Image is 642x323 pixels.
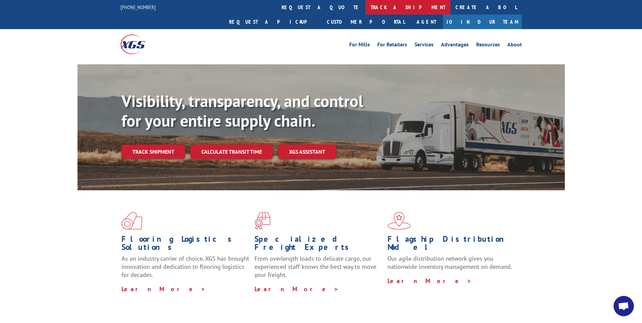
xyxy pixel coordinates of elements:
[507,42,522,49] a: About
[388,235,515,255] h1: Flagship Distribution Model
[254,235,382,255] h1: Specialized Freight Experts
[349,42,370,49] a: For Mills
[278,145,336,159] a: XGS ASSISTANT
[121,235,249,255] h1: Flooring Logistics Solutions
[388,277,472,285] a: Learn More >
[377,42,407,49] a: For Retailers
[441,42,469,49] a: Advantages
[254,212,270,230] img: xgs-icon-focused-on-flooring-red
[121,285,206,293] a: Learn More >
[191,145,273,159] a: Calculate transit time
[410,15,443,29] a: Agent
[224,15,322,29] a: Request a pickup
[322,15,410,29] a: Customer Portal
[476,42,500,49] a: Resources
[614,296,634,316] div: Open chat
[388,255,512,271] span: Our agile distribution network gives you nationwide inventory management on demand.
[121,90,363,131] b: Visibility, transparency, and control for your entire supply chain.
[388,212,411,230] img: xgs-icon-flagship-distribution-model-red
[121,255,249,279] span: As an industry carrier of choice, XGS has brought innovation and dedication to flooring logistics...
[120,4,156,10] a: [PHONE_NUMBER]
[254,285,339,293] a: Learn More >
[121,145,185,159] a: Track shipment
[121,212,142,230] img: xgs-icon-total-supply-chain-intelligence-red
[254,255,382,285] p: From overlength loads to delicate cargo, our experienced staff knows the best way to move your fr...
[415,42,434,49] a: Services
[443,15,522,29] a: Join Our Team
